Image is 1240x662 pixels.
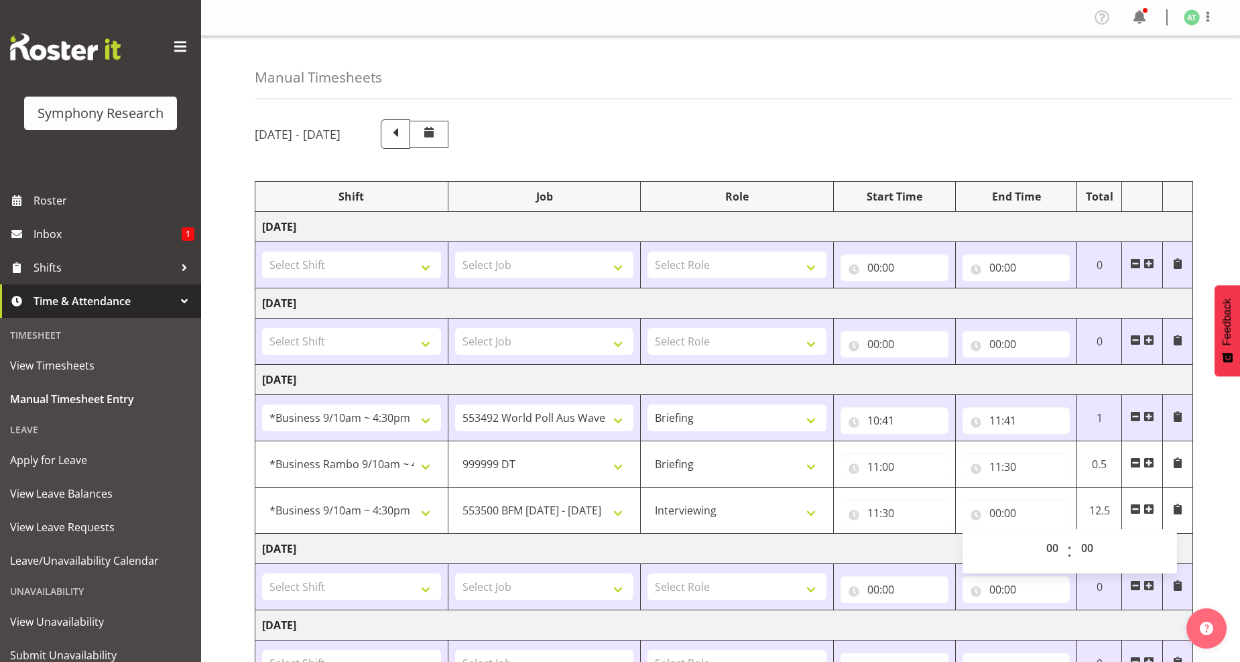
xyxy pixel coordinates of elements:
span: Roster [34,190,194,211]
a: View Timesheets [3,349,198,382]
div: Leave [3,416,198,443]
span: View Leave Balances [10,484,191,504]
td: [DATE] [255,534,1193,564]
a: Apply for Leave [3,443,198,477]
div: Shift [262,188,441,205]
div: Job [455,188,634,205]
input: Click to select... [841,500,948,527]
input: Click to select... [963,576,1070,603]
td: 0 [1077,319,1122,365]
span: Leave/Unavailability Calendar [10,551,191,571]
a: View Leave Requests [3,510,198,544]
input: Click to select... [963,500,1070,527]
div: Timesheet [3,321,198,349]
span: Inbox [34,224,182,244]
input: Click to select... [841,331,948,357]
span: Feedback [1221,298,1233,345]
input: Click to select... [841,453,948,480]
input: Click to select... [963,331,1070,357]
div: Role [647,188,826,205]
a: Leave/Unavailability Calendar [3,544,198,577]
td: 1 [1077,395,1122,441]
td: [DATE] [255,288,1193,319]
input: Click to select... [963,254,1070,281]
div: Total [1084,188,1115,205]
input: Click to select... [841,576,948,603]
h5: [DATE] - [DATE] [255,127,340,142]
a: View Leave Balances [3,477,198,510]
span: : [1067,535,1072,568]
span: View Leave Requests [10,517,191,537]
div: Unavailability [3,577,198,605]
input: Click to select... [841,407,948,434]
div: End Time [963,188,1070,205]
span: Time & Attendance [34,291,174,311]
img: Rosterit website logo [10,34,121,60]
td: 0 [1077,564,1122,610]
span: Apply for Leave [10,450,191,470]
span: View Timesheets [10,355,191,376]
span: Shifts [34,258,174,278]
td: [DATE] [255,610,1193,641]
td: [DATE] [255,365,1193,395]
span: 1 [182,227,194,241]
a: View Unavailability [3,605,198,639]
input: Click to select... [963,407,1070,434]
td: 0.5 [1077,441,1122,488]
span: View Unavailability [10,612,191,632]
input: Click to select... [841,254,948,281]
div: Symphony Research [38,103,164,123]
img: angela-tunnicliffe1838.jpg [1184,9,1200,25]
a: Manual Timesheet Entry [3,382,198,416]
img: help-xxl-2.png [1200,622,1213,635]
input: Click to select... [963,453,1070,480]
button: Feedback - Show survey [1215,285,1240,376]
td: 0 [1077,242,1122,288]
td: [DATE] [255,212,1193,242]
td: 12.5 [1077,488,1122,534]
div: Start Time [841,188,948,205]
h4: Manual Timesheets [255,70,382,85]
span: Manual Timesheet Entry [10,389,191,409]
